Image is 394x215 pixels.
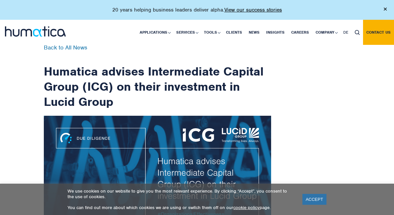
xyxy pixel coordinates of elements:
img: logo [5,26,66,37]
a: Back to All News [44,44,87,51]
a: DE [340,20,352,45]
p: We use cookies on our website to give you the most relevant experience. By clicking “Accept”, you... [68,188,294,200]
a: cookie policy [233,205,260,210]
a: Services [173,20,201,45]
a: News [245,20,263,45]
a: Clients [223,20,245,45]
h1: Humatica advises Intermediate Capital Group (ICG) on their investment in Lucid Group [44,45,271,109]
a: Tools [201,20,223,45]
a: Insights [263,20,288,45]
span: DE [343,30,348,35]
a: View our success stories [224,7,282,13]
a: Applications [136,20,173,45]
a: ACCEPT [302,194,326,205]
a: Careers [288,20,312,45]
a: Contact us [363,20,394,45]
img: search_icon [355,30,360,35]
p: 20 years helping business leaders deliver alpha. [112,7,282,13]
a: Company [312,20,340,45]
p: You can find out more about which cookies we are using or switch them off on our page. [68,205,294,210]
